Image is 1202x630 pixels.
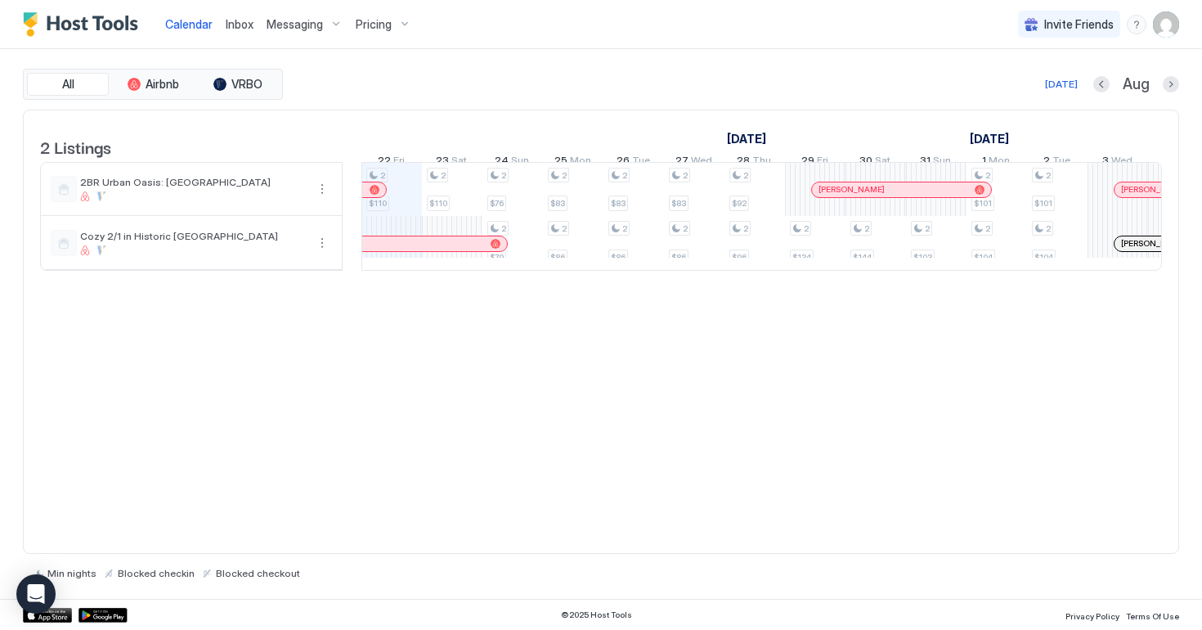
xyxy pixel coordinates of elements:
[511,154,529,171] span: Sun
[23,608,72,623] div: App Store
[819,184,885,195] span: [PERSON_NAME]
[1121,238,1187,249] span: [PERSON_NAME]
[732,198,747,209] span: $92
[429,198,447,209] span: $110
[27,73,109,96] button: All
[490,252,504,263] span: $79
[356,17,392,32] span: Pricing
[441,170,446,181] span: 2
[691,154,712,171] span: Wed
[622,170,627,181] span: 2
[752,154,771,171] span: Thu
[231,77,262,92] span: VRBO
[966,127,1013,151] a: September 1, 2025
[1123,75,1150,94] span: Aug
[436,154,449,171] span: 23
[80,176,306,188] span: 2BR Urban Oasis: [GEOGRAPHIC_DATA]
[683,223,688,234] span: 2
[78,608,128,623] div: Google Play Store
[733,151,775,174] a: August 28, 2025
[40,134,111,159] span: 2 Listings
[985,170,990,181] span: 2
[817,154,828,171] span: Fri
[80,230,306,242] span: Cozy 2/1 in Historic [GEOGRAPHIC_DATA]
[989,154,1010,171] span: Mon
[933,154,951,171] span: Sun
[617,154,630,171] span: 26
[197,73,279,96] button: VRBO
[165,17,213,31] span: Calendar
[47,567,96,579] span: Min nights
[561,610,632,620] span: © 2025 Host Tools
[797,151,832,174] a: August 29, 2025
[550,198,565,209] span: $83
[165,16,213,33] a: Calendar
[118,567,195,579] span: Blocked checkin
[1034,198,1052,209] span: $101
[1126,611,1179,621] span: Terms Of Use
[554,154,567,171] span: 25
[1043,154,1050,171] span: 2
[380,170,385,181] span: 2
[985,223,990,234] span: 2
[393,154,405,171] span: Fri
[1102,154,1109,171] span: 3
[1111,154,1132,171] span: Wed
[683,170,688,181] span: 2
[737,154,750,171] span: 28
[671,151,716,174] a: August 27, 2025
[1052,154,1070,171] span: Tue
[23,69,283,100] div: tab-group
[62,77,74,92] span: All
[374,151,409,174] a: August 22, 2025
[916,151,955,174] a: August 31, 2025
[378,154,391,171] span: 22
[23,12,146,37] div: Host Tools Logo
[675,154,688,171] span: 27
[369,198,387,209] span: $110
[612,151,654,174] a: August 26, 2025
[226,17,253,31] span: Inbox
[226,16,253,33] a: Inbox
[671,252,686,263] span: $86
[1044,17,1114,32] span: Invite Friends
[562,223,567,234] span: 2
[1093,76,1110,92] button: Previous month
[1046,170,1051,181] span: 2
[1098,151,1137,174] a: September 3, 2025
[570,154,591,171] span: Mon
[723,127,770,151] a: August 7, 2025
[451,154,467,171] span: Sat
[974,252,993,263] span: $104
[853,252,872,263] span: $144
[1153,11,1179,38] div: User profile
[1046,223,1051,234] span: 2
[864,223,869,234] span: 2
[312,179,332,199] div: menu
[1127,15,1146,34] div: menu
[216,567,300,579] span: Blocked checkout
[801,154,814,171] span: 29
[732,252,747,263] span: $96
[974,198,992,209] span: $101
[146,77,179,92] span: Airbnb
[671,198,686,209] span: $83
[743,223,748,234] span: 2
[501,170,506,181] span: 2
[312,179,332,199] button: More options
[913,252,932,263] span: $103
[855,151,895,174] a: August 30, 2025
[550,151,595,174] a: August 25, 2025
[1121,184,1187,195] span: [PERSON_NAME]
[611,198,626,209] span: $83
[982,154,986,171] span: 1
[550,252,565,263] span: $86
[859,154,872,171] span: 30
[1065,606,1119,623] a: Privacy Policy
[495,154,509,171] span: 24
[611,252,626,263] span: $86
[875,154,890,171] span: Sat
[490,198,504,209] span: $76
[1163,76,1179,92] button: Next month
[1126,606,1179,623] a: Terms Of Use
